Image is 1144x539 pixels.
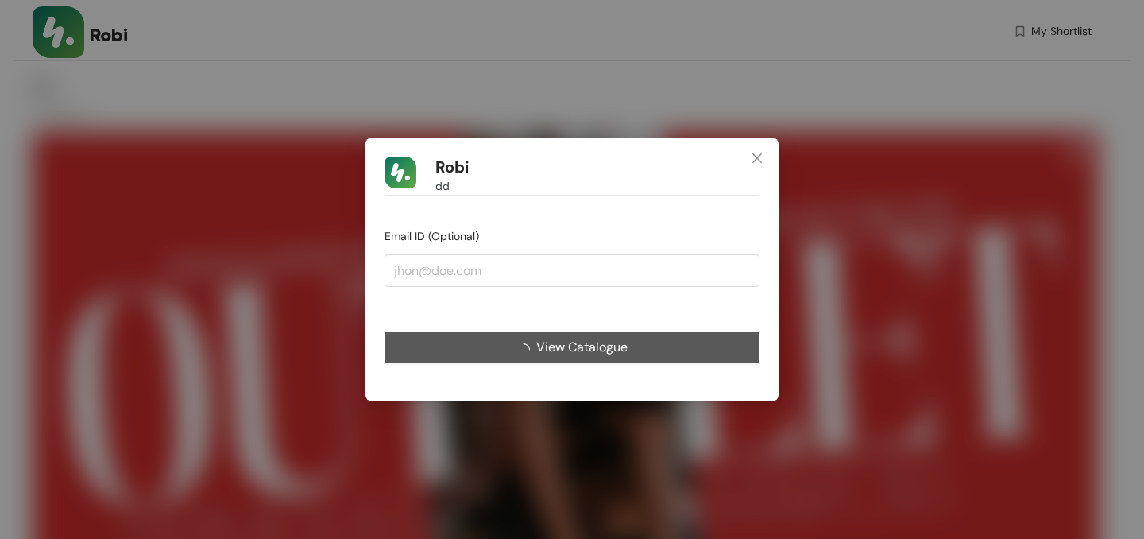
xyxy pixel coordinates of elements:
[536,337,628,357] span: View Catalogue
[385,157,416,188] img: Buyer Portal
[435,157,469,177] h1: Robi
[385,332,759,363] button: View Catalogue
[435,177,450,195] span: dd
[385,254,759,286] input: jhon@doe.com
[385,229,479,243] span: Email ID (Optional)
[736,138,779,180] button: Close
[751,152,763,165] span: close
[517,343,536,356] span: loading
